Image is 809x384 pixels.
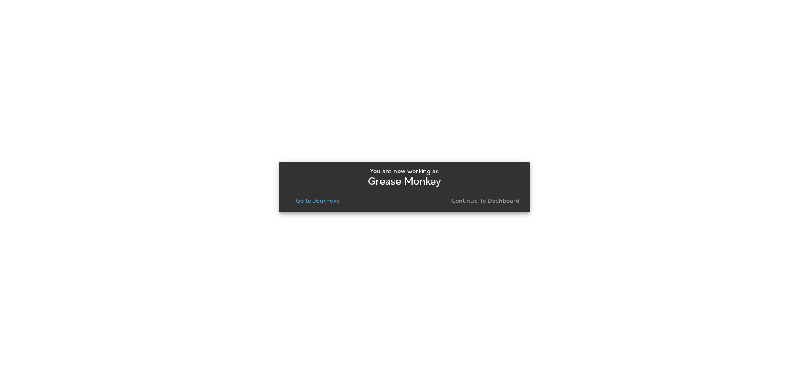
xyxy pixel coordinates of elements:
p: You are now working as [370,168,439,175]
p: Grease Monkey [368,178,442,185]
p: Go to Journeys [296,197,340,204]
button: Continue to Dashboard [448,195,523,207]
p: Continue to Dashboard [451,197,520,204]
button: Go to Journeys [292,195,343,207]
